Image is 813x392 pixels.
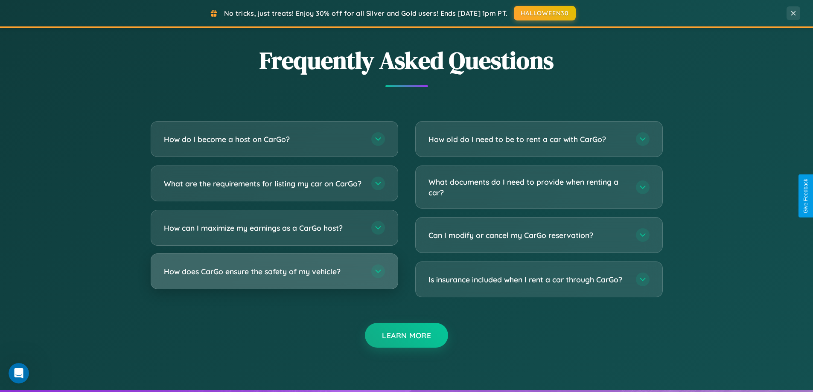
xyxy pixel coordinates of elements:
h3: How can I maximize my earnings as a CarGo host? [164,223,363,233]
div: Give Feedback [803,179,809,213]
h3: What documents do I need to provide when renting a car? [428,177,627,197]
h3: How old do I need to be to rent a car with CarGo? [428,134,627,145]
h3: Is insurance included when I rent a car through CarGo? [428,274,627,285]
h3: How do I become a host on CarGo? [164,134,363,145]
h3: What are the requirements for listing my car on CarGo? [164,178,363,189]
button: HALLOWEEN30 [514,6,576,20]
h3: Can I modify or cancel my CarGo reservation? [428,230,627,241]
h2: Frequently Asked Questions [151,44,663,77]
h3: How does CarGo ensure the safety of my vehicle? [164,266,363,277]
button: Learn More [365,323,448,348]
span: No tricks, just treats! Enjoy 30% off for all Silver and Gold users! Ends [DATE] 1pm PT. [224,9,507,17]
iframe: Intercom live chat [9,363,29,383]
